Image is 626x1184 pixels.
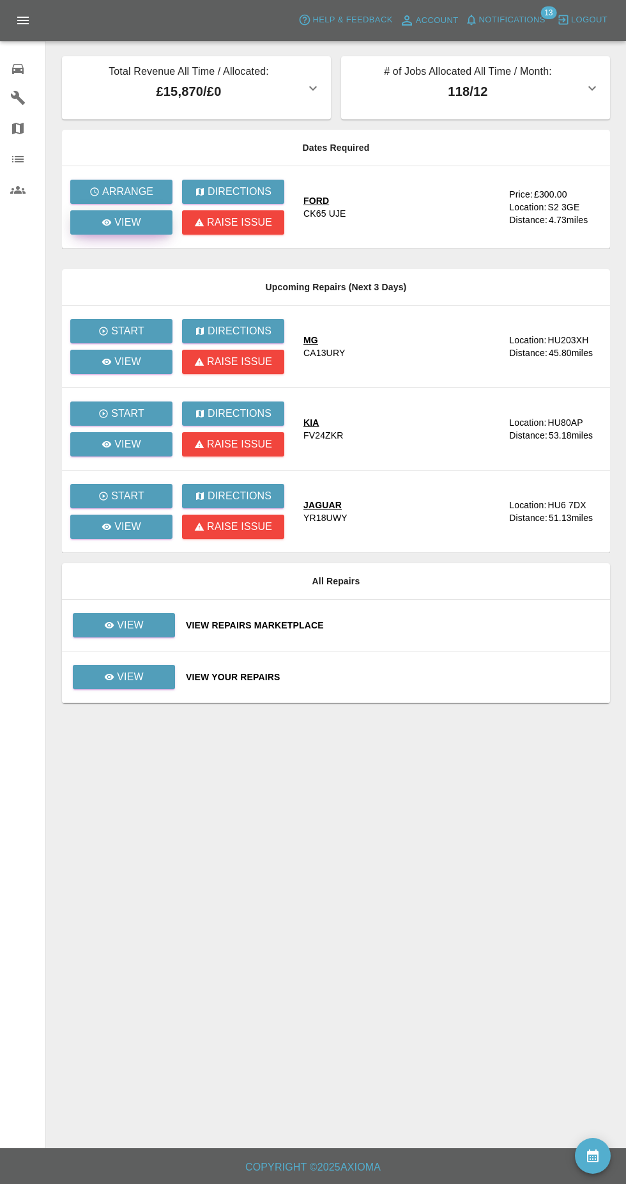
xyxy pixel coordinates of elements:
[479,13,546,27] span: Notifications
[303,334,499,359] a: MGCA13URY
[462,10,549,30] button: Notifications
[186,619,600,632] a: View Repairs Marketplace
[73,613,175,637] a: View
[182,432,284,456] button: Raise issue
[509,429,547,442] div: Distance:
[509,416,546,429] div: Location:
[73,665,175,689] a: View
[547,334,588,347] div: HU203XH
[303,416,499,442] a: KIAFV24ZKR
[182,401,284,426] button: Directions
[549,429,600,442] div: 53.18 miles
[547,416,583,429] div: HU80AP
[509,188,600,226] a: Price:£300.00Location:S2 3GEDistance:4.73miles
[62,269,610,306] th: Upcoming Repairs (Next 3 Days)
[509,214,547,226] div: Distance:
[303,511,347,524] div: YR18UWY
[182,180,284,204] button: Directions
[509,416,600,442] a: Location:HU80APDistance:53.18miles
[303,499,499,524] a: JAGUARYR18UWY
[111,406,144,421] p: Start
[207,215,272,230] p: Raise issue
[62,130,610,166] th: Dates Required
[70,432,172,456] a: View
[547,499,586,511] div: HU6 7DX
[341,56,610,120] button: # of Jobs Allocated All Time / Month:118/12
[549,347,600,359] div: 45.80 miles
[575,1138,611,1174] button: availability
[10,1158,616,1176] h6: Copyright © 2025 Axioma
[70,401,172,426] button: Start
[62,563,610,600] th: All Repairs
[208,406,271,421] p: Directions
[549,214,600,226] div: 4.73 miles
[117,618,144,633] p: View
[303,194,346,207] div: FORD
[303,347,345,359] div: CA13URY
[114,437,141,452] p: View
[114,215,141,230] p: View
[111,488,144,504] p: Start
[509,347,547,359] div: Distance:
[534,188,567,201] div: £300.00
[509,499,546,511] div: Location:
[312,13,392,27] span: Help & Feedback
[351,82,584,101] p: 118 / 12
[303,499,347,511] div: JAGUAR
[182,484,284,508] button: Directions
[208,488,271,504] p: Directions
[547,201,579,214] div: S2 3GE
[509,511,547,524] div: Distance:
[208,323,271,339] p: Directions
[72,82,305,101] p: £15,870 / £0
[72,619,176,630] a: View
[70,515,172,539] a: View
[509,188,533,201] div: Price:
[111,323,144,339] p: Start
[303,194,499,220] a: FORDCK65 UJE
[396,10,462,31] a: Account
[303,416,344,429] div: KIA
[70,350,172,374] a: View
[509,334,600,359] a: Location:HU203XHDistance:45.80miles
[351,64,584,82] p: # of Jobs Allocated All Time / Month:
[114,354,141,370] p: View
[186,671,600,683] a: View Your Repairs
[509,201,546,214] div: Location:
[70,180,172,204] button: Arrange
[182,515,284,539] button: Raise issue
[509,334,546,347] div: Location:
[182,350,284,374] button: Raise issue
[208,184,271,199] p: Directions
[303,429,344,442] div: FV24ZKR
[295,10,395,30] button: Help & Feedback
[117,669,144,685] p: View
[571,13,607,27] span: Logout
[114,519,141,534] p: View
[70,210,172,235] a: View
[70,319,172,343] button: Start
[8,5,38,36] button: Open drawer
[549,511,600,524] div: 51.13 miles
[62,56,331,120] button: Total Revenue All Time / Allocated:£15,870/£0
[70,484,172,508] button: Start
[72,64,305,82] p: Total Revenue All Time / Allocated:
[182,210,284,235] button: Raise issue
[303,334,345,347] div: MG
[102,184,153,199] p: Arrange
[554,10,611,30] button: Logout
[207,354,272,370] p: Raise issue
[182,319,284,343] button: Directions
[72,671,176,682] a: View
[540,6,556,19] span: 13
[509,499,600,524] a: Location:HU6 7DXDistance:51.13miles
[303,207,346,220] div: CK65 UJE
[416,13,459,28] span: Account
[207,437,272,452] p: Raise issue
[207,519,272,534] p: Raise issue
